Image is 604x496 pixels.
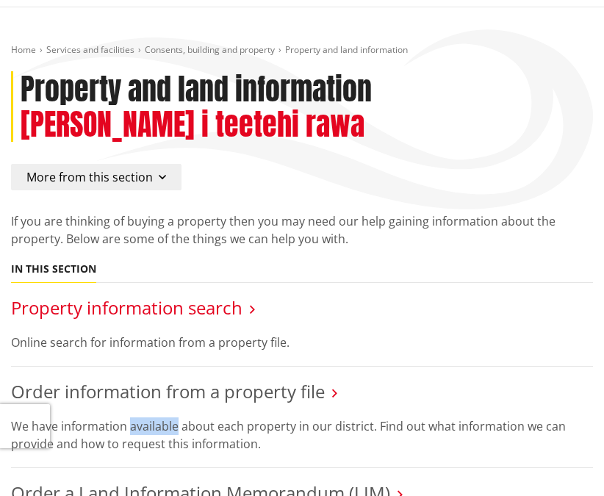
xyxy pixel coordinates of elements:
h1: Property and land information [21,71,372,107]
a: Home [11,43,36,56]
button: More from this section [11,164,181,190]
iframe: Messenger Launcher [536,434,589,487]
p: Online search for information from a property file. [11,334,593,351]
h2: [PERSON_NAME] i teetehi rawa [21,107,364,142]
a: Property information search [11,295,242,320]
nav: breadcrumb [11,44,593,57]
a: Services and facilities [46,43,134,56]
a: Order information from a property file [11,379,325,403]
h5: In this section [11,263,96,276]
a: Consents, building and property [145,43,275,56]
span: More from this section [26,169,153,185]
p: We have information available about each property in our district. Find out what information we c... [11,417,593,453]
p: If you are thinking of buying a property then you may need our help gaining information about the... [11,212,593,248]
span: Property and land information [285,43,408,56]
